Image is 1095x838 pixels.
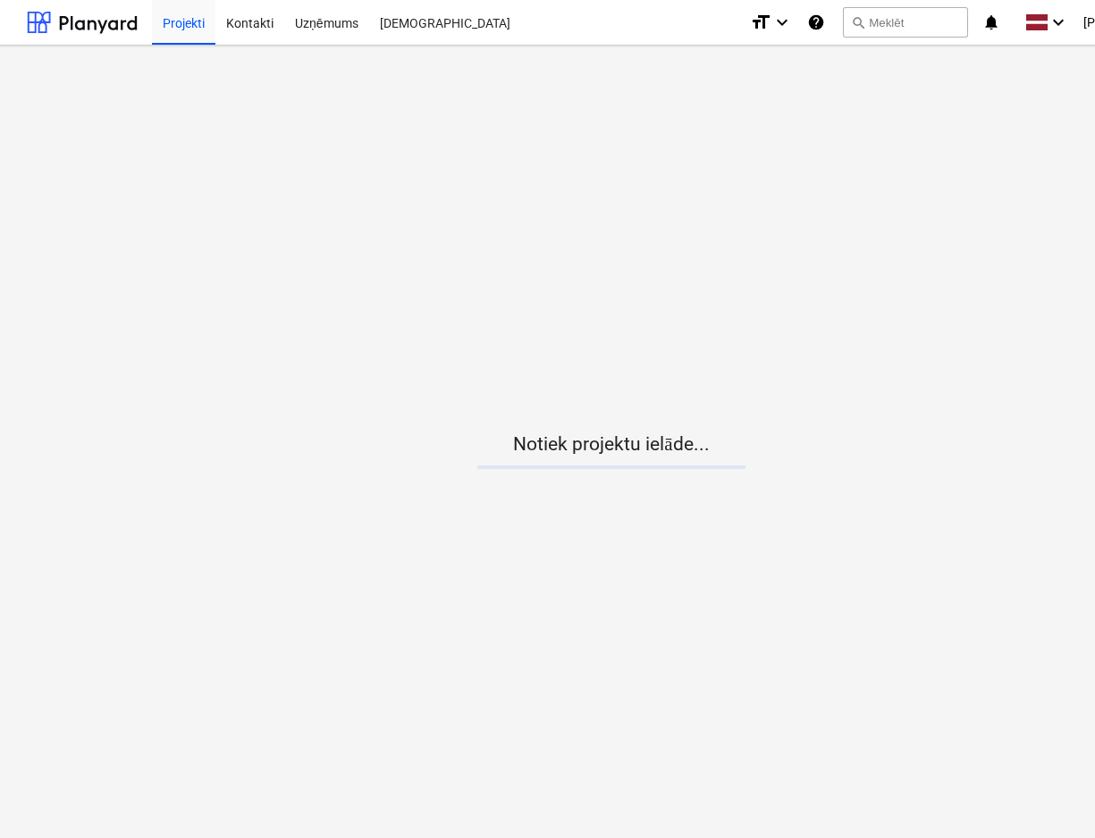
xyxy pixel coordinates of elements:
i: Zināšanu pamats [807,12,825,33]
i: keyboard_arrow_down [1048,12,1069,33]
i: format_size [750,12,771,33]
p: Notiek projektu ielāde... [477,432,745,457]
i: keyboard_arrow_down [771,12,793,33]
button: Meklēt [843,7,968,38]
span: search [851,15,865,29]
i: notifications [982,12,1000,33]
